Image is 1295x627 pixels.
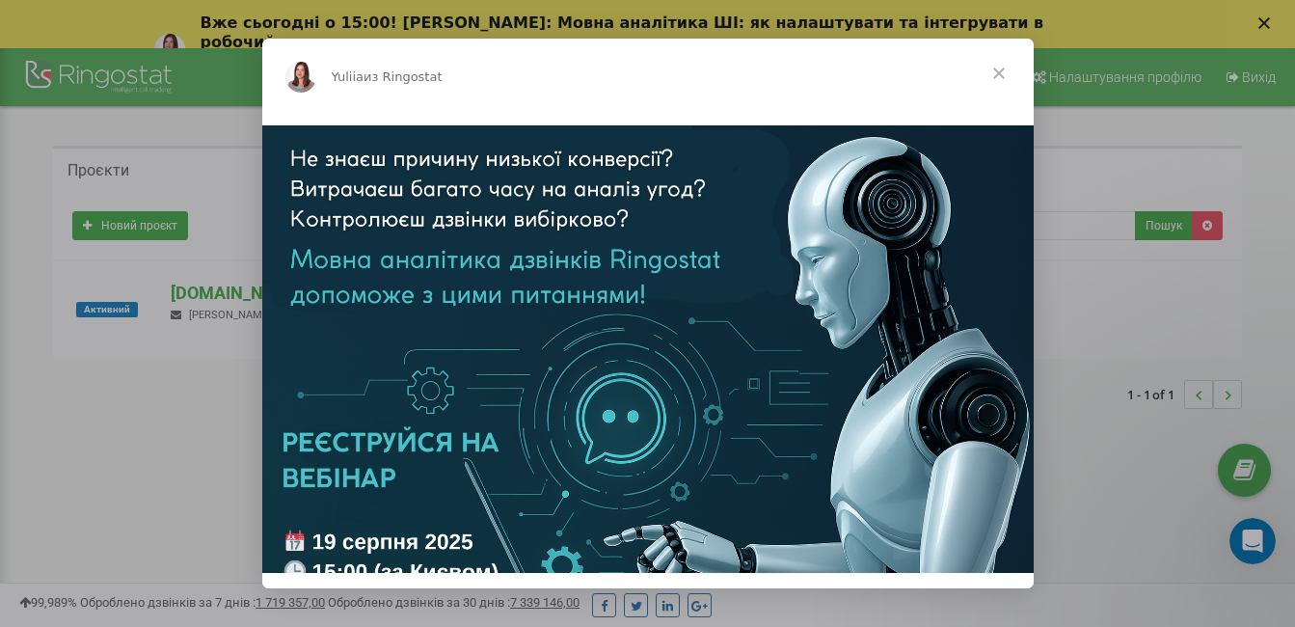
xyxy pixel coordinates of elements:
span: из Ringostat [364,69,443,84]
b: Вже сьогодні о 15:00! [PERSON_NAME]: Мовна аналітика ШІ: як налаштувати та інтегрувати в робочий ... [201,14,1044,51]
span: Закрыть [964,39,1034,108]
img: Profile image for Yuliia [154,34,185,65]
img: Profile image for Yuliia [285,62,316,93]
span: Yuliia [332,69,364,84]
div: Закрыть [1258,17,1278,29]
